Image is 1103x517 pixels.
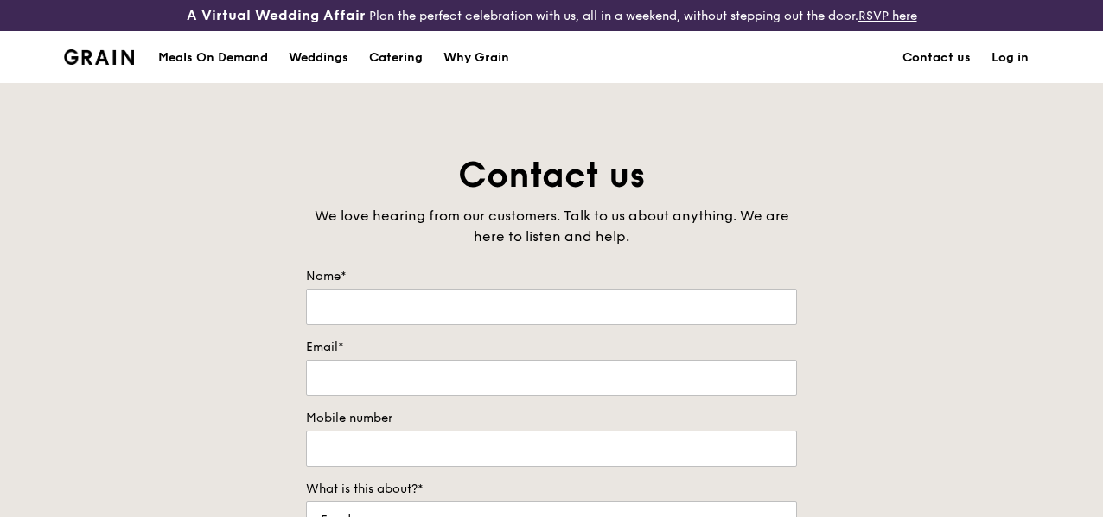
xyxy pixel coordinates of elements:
div: Meals On Demand [158,32,268,84]
a: Why Grain [433,32,520,84]
img: Grain [64,49,134,65]
h3: A Virtual Wedding Affair [187,7,366,24]
a: GrainGrain [64,30,134,82]
a: Weddings [278,32,359,84]
label: Email* [306,339,797,356]
div: We love hearing from our customers. Talk to us about anything. We are here to listen and help. [306,206,797,247]
div: Weddings [289,32,348,84]
label: Mobile number [306,410,797,427]
h1: Contact us [306,152,797,199]
a: Log in [981,32,1039,84]
a: Catering [359,32,433,84]
div: Catering [369,32,423,84]
a: RSVP here [858,9,917,23]
a: Contact us [892,32,981,84]
label: Name* [306,268,797,285]
div: Plan the perfect celebration with us, all in a weekend, without stepping out the door. [184,7,920,24]
div: Why Grain [443,32,509,84]
label: What is this about?* [306,481,797,498]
